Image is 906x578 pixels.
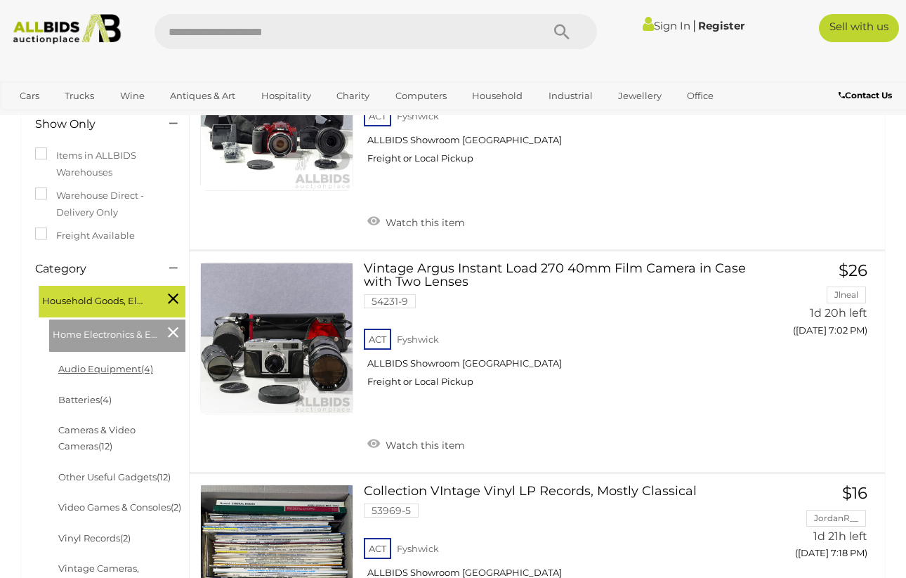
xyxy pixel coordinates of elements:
span: (4) [100,394,112,405]
button: Search [527,14,597,49]
label: Freight Available [35,228,135,244]
a: Video Games & Consoles(2) [58,501,181,513]
a: Vintage Argus Instant Load 270 40mm Film Camera in Case with Two Lenses 54231-9 ACT Fyshwick ALLB... [374,262,759,399]
a: Sell with us [819,14,899,42]
a: $26 Jlneal 1d 20h left ([DATE] 7:02 PM) [780,262,871,344]
span: (2) [120,532,131,544]
a: Nikon Coolpix P600 Cherry Red Digital Camera with DX SWM Micro Lens in Soft Case 54231-8 ACT Fysh... [374,39,759,176]
span: (12) [157,471,171,482]
span: Watch this item [382,439,465,452]
span: (12) [98,440,112,452]
a: [GEOGRAPHIC_DATA] [65,107,183,131]
a: Cameras & Video Cameras(12) [58,424,136,452]
b: Contact Us [839,90,892,100]
a: Hospitality [252,84,320,107]
span: Home Electronics & Entertainment [53,323,158,343]
a: Cars [11,84,48,107]
a: Vinyl Records(2) [58,532,131,544]
span: $16 [842,483,867,503]
a: Audio Equipment(4) [58,363,153,374]
a: Contact Us [839,88,895,103]
a: Sports [11,107,58,131]
span: Watch this item [382,216,465,229]
a: Charity [327,84,379,107]
a: Sign In [643,19,690,32]
a: $100 [PERSON_NAME] 1d 20h left ([DATE] 6:32 PM) [780,39,871,121]
a: Jewellery [609,84,671,107]
h4: Show Only [35,118,148,131]
span: $26 [839,261,867,280]
a: Trucks [55,84,103,107]
a: Office [678,84,723,107]
a: Watch this item [364,433,468,454]
span: Household Goods, Electricals & Hobbies [42,289,147,309]
img: Allbids.com.au [7,14,127,44]
span: (2) [171,501,181,513]
label: Items in ALLBIDS Warehouses [35,147,175,180]
a: Industrial [539,84,602,107]
a: Register [698,19,744,32]
a: Watch this item [364,211,468,232]
a: Wine [111,84,154,107]
h4: Category [35,263,148,275]
a: Computers [386,84,456,107]
span: (4) [141,363,153,374]
span: | [692,18,696,33]
a: Household [463,84,532,107]
a: $16 JordanR__ 1d 21h left ([DATE] 7:18 PM) [780,485,871,567]
label: Warehouse Direct - Delivery Only [35,188,175,221]
a: Batteries(4) [58,394,112,405]
a: Other Useful Gadgets(12) [58,471,171,482]
a: Antiques & Art [161,84,244,107]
